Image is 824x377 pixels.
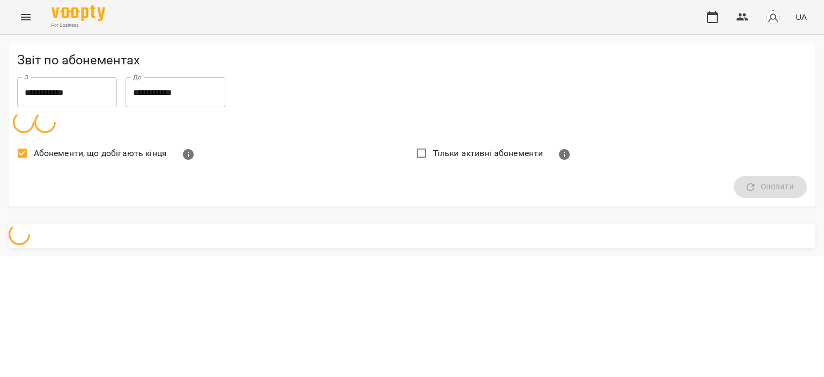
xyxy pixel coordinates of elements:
[34,147,167,160] span: Абонементи, що добігають кінця
[433,147,543,160] span: Тільки активні абонементи
[791,7,811,27] button: UA
[766,10,781,25] img: avatar_s.png
[13,4,39,30] button: Menu
[17,52,807,69] h5: Звіт по абонементах
[51,22,105,29] span: For Business
[51,5,105,21] img: Voopty Logo
[175,142,201,167] button: Показати абонементи з 3 або менше відвідуваннями або що закінчуються протягом 7 днів
[796,11,807,23] span: UA
[551,142,577,167] button: Показувати тільки абонементи з залишком занять або з відвідуваннями. Активні абонементи - це ті, ...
